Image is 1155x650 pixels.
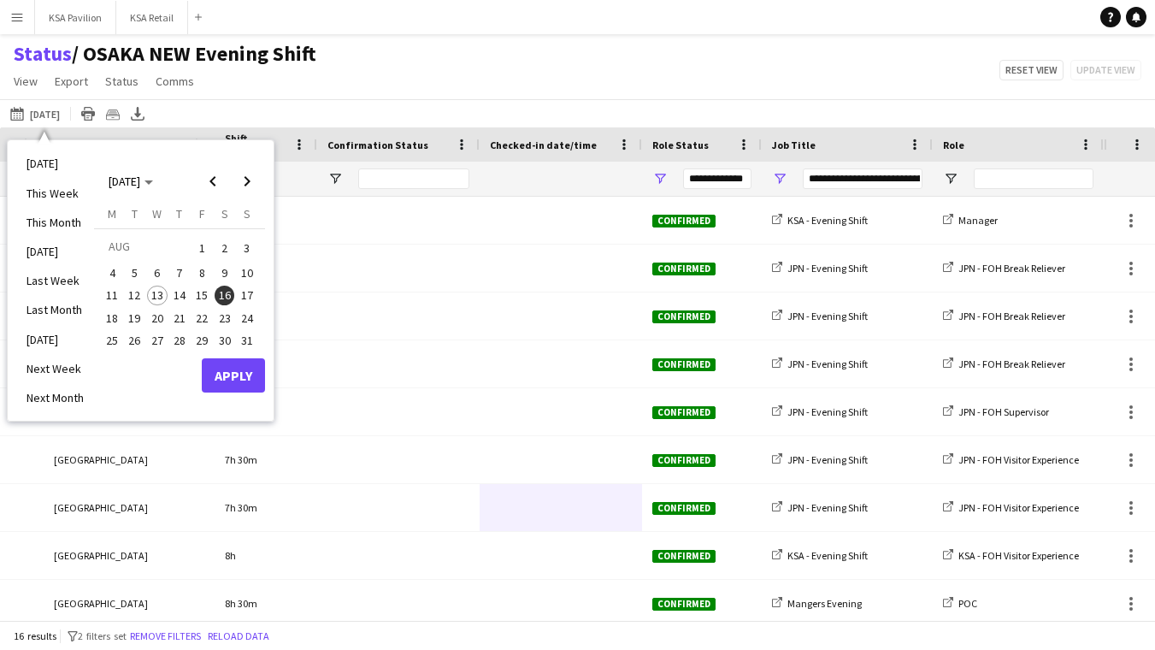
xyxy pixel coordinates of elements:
[191,284,213,306] button: 15-08-2025
[192,263,212,283] span: 8
[490,139,597,151] span: Checked-in date/time
[7,70,44,92] a: View
[327,171,343,186] button: Open Filter Menu
[109,174,140,189] span: [DATE]
[147,330,168,351] span: 27
[652,310,716,323] span: Confirmed
[958,262,1065,275] span: JPN - FOH Break Reliever
[125,308,145,328] span: 19
[787,501,868,514] span: JPN - Evening Shift
[44,436,215,483] div: [GEOGRAPHIC_DATA]
[215,484,317,531] div: 7h 30m
[102,263,122,283] span: 4
[958,405,1049,418] span: JPN - FOH Supervisor
[652,550,716,563] span: Confirmed
[168,307,191,329] button: 21-08-2025
[236,329,258,352] button: 31-08-2025
[787,357,868,370] span: JPN - Evening Shift
[215,236,235,260] span: 2
[787,214,868,227] span: KSA - Evening Shift
[236,262,258,284] button: 10-08-2025
[191,262,213,284] button: 08-08-2025
[168,262,191,284] button: 07-08-2025
[101,284,123,306] button: 11-08-2025
[237,330,257,351] span: 31
[215,308,235,328] span: 23
[16,179,94,208] li: This Week
[237,263,257,283] span: 10
[772,549,868,562] a: KSA - Evening Shift
[652,171,668,186] button: Open Filter Menu
[169,330,190,351] span: 28
[16,266,94,295] li: Last Week
[999,60,1064,80] button: Reset view
[102,330,122,351] span: 25
[943,597,977,610] a: POC
[101,307,123,329] button: 18-08-2025
[772,171,787,186] button: Open Filter Menu
[943,405,1049,418] a: JPN - FOH Supervisor
[72,41,316,67] span: OSAKA NEW Evening Shift
[192,330,212,351] span: 29
[236,284,258,306] button: 17-08-2025
[943,139,964,151] span: Role
[237,236,257,260] span: 3
[652,454,716,467] span: Confirmed
[652,502,716,515] span: Confirmed
[16,237,94,266] li: [DATE]
[213,284,235,306] button: 16-08-2025
[958,453,1079,466] span: JPN - FOH Visitor Experience
[127,627,204,646] button: Remove filters
[772,214,868,227] a: KSA - Evening Shift
[103,103,123,124] app-action-btn: Crew files as ZIP
[147,308,168,328] span: 20
[213,235,235,262] button: 02-08-2025
[204,627,273,646] button: Reload data
[55,74,88,89] span: Export
[958,357,1065,370] span: JPN - FOH Break Reliever
[16,208,94,237] li: This Month
[102,166,160,197] button: Choose month and year
[652,598,716,611] span: Confirmed
[7,103,63,124] button: [DATE]
[192,286,212,306] span: 15
[125,286,145,306] span: 12
[230,164,264,198] button: Next month
[772,453,868,466] a: JPN - Evening Shift
[943,453,1079,466] a: JPN - FOH Visitor Experience
[215,286,235,306] span: 16
[787,597,862,610] span: Mangers Evening
[787,262,868,275] span: JPN - Evening Shift
[215,532,317,579] div: 8h
[191,307,213,329] button: 22-08-2025
[149,70,201,92] a: Comms
[54,139,97,151] span: Location
[772,405,868,418] a: JPN - Evening Shift
[16,295,94,324] li: Last Month
[213,307,235,329] button: 23-08-2025
[16,383,94,412] li: Next Month
[236,235,258,262] button: 03-08-2025
[191,235,213,262] button: 01-08-2025
[358,168,469,189] input: Confirmation Status Filter Input
[958,310,1065,322] span: JPN - FOH Break Reliever
[123,307,145,329] button: 19-08-2025
[176,206,182,222] span: T
[236,307,258,329] button: 24-08-2025
[787,405,868,418] span: JPN - Evening Shift
[105,74,138,89] span: Status
[213,262,235,284] button: 09-08-2025
[78,629,127,642] span: 2 filters set
[146,284,168,306] button: 13-08-2025
[237,308,257,328] span: 24
[943,214,998,227] a: Manager
[116,1,188,34] button: KSA Retail
[156,74,194,89] span: Comms
[44,580,215,627] div: [GEOGRAPHIC_DATA]
[943,501,1079,514] a: JPN - FOH Visitor Experience
[943,171,958,186] button: Open Filter Menu
[102,308,122,328] span: 18
[123,329,145,352] button: 26-08-2025
[958,597,977,610] span: POC
[35,1,116,34] button: KSA Pavilion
